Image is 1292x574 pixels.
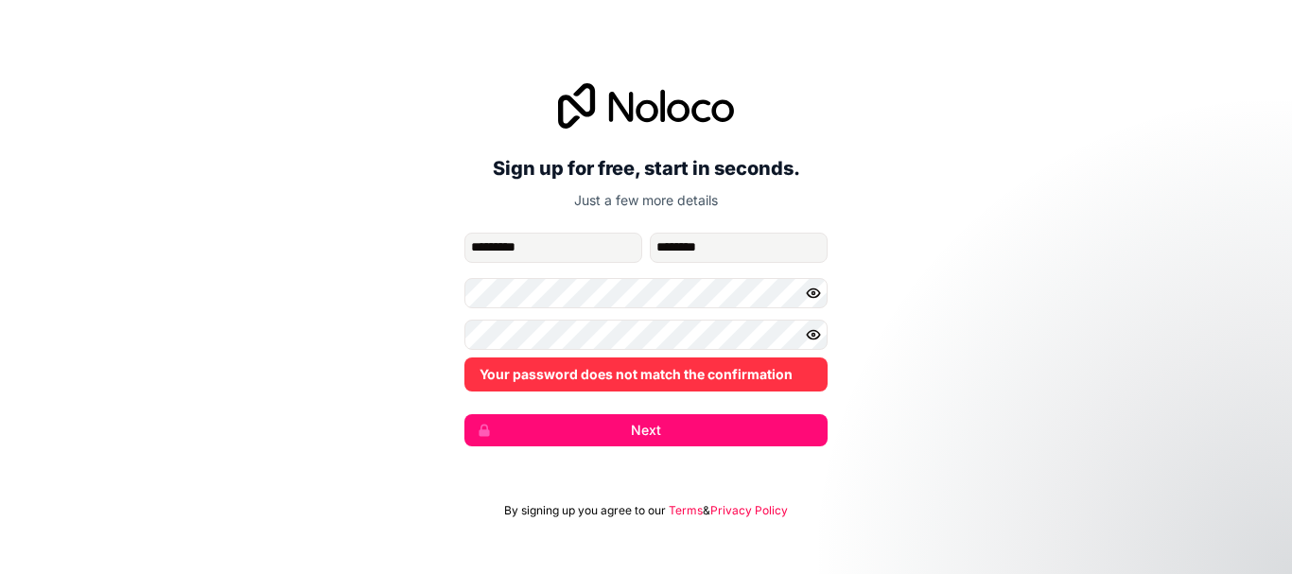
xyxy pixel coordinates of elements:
input: Confirm password [464,320,828,350]
input: given-name [464,233,642,263]
p: Just a few more details [464,191,828,210]
span: By signing up you agree to our [504,503,666,518]
a: Terms [669,503,703,518]
input: Password [464,278,828,308]
div: Your password does not match the confirmation [464,357,828,391]
a: Privacy Policy [710,503,788,518]
iframe: Intercom notifications message [914,432,1292,565]
span: & [703,503,710,518]
input: family-name [650,233,828,263]
h2: Sign up for free, start in seconds. [464,151,828,185]
button: Next [464,414,828,446]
